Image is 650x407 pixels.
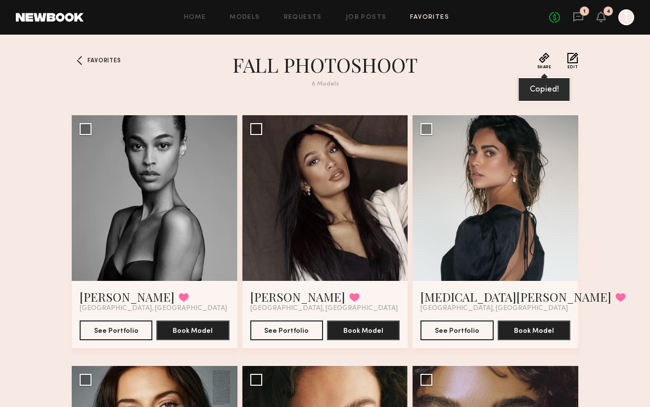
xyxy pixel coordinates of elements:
[284,14,322,21] a: Requests
[583,9,586,14] div: 1
[250,320,323,340] button: See Portfolio
[250,289,345,305] a: [PERSON_NAME]
[420,320,493,340] button: See Portfolio
[88,58,121,64] span: Favorites
[420,289,611,305] a: [MEDICAL_DATA][PERSON_NAME]
[72,52,88,68] a: Favorites
[80,305,227,313] span: [GEOGRAPHIC_DATA], [GEOGRAPHIC_DATA]
[537,65,552,69] span: Share
[410,14,449,21] a: Favorites
[80,289,175,305] a: [PERSON_NAME]
[618,9,634,25] a: T
[573,11,584,24] a: 1
[250,305,398,313] span: [GEOGRAPHIC_DATA], [GEOGRAPHIC_DATA]
[156,320,229,340] button: Book Model
[327,326,400,334] a: Book Model
[420,305,568,313] span: [GEOGRAPHIC_DATA], [GEOGRAPHIC_DATA]
[230,14,260,21] a: Models
[327,320,400,340] button: Book Model
[498,326,570,334] a: Book Model
[80,320,152,340] button: See Portfolio
[606,9,610,14] div: 4
[184,14,206,21] a: Home
[498,320,570,340] button: Book Model
[147,52,503,77] h1: FALL PHOTOSHOOT
[147,81,503,88] div: 8 Models
[346,14,387,21] a: Job Posts
[567,52,578,69] button: Edit
[156,326,229,334] a: Book Model
[537,52,552,69] button: Share
[567,65,578,69] span: Edit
